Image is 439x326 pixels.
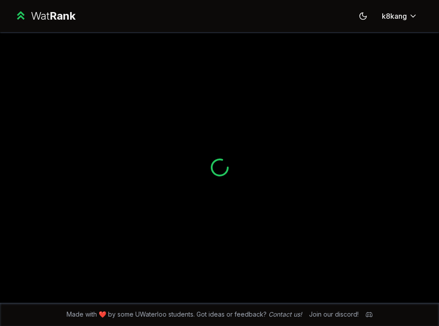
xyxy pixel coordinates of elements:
a: Contact us! [268,310,302,318]
span: Made with ❤️ by some UWaterloo students. Got ideas or feedback? [67,310,302,319]
div: Wat [31,9,75,23]
button: k8kang [375,8,425,24]
div: Join our discord! [309,310,359,319]
span: k8kang [382,11,407,21]
span: Rank [50,9,75,22]
a: WatRank [14,9,75,23]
